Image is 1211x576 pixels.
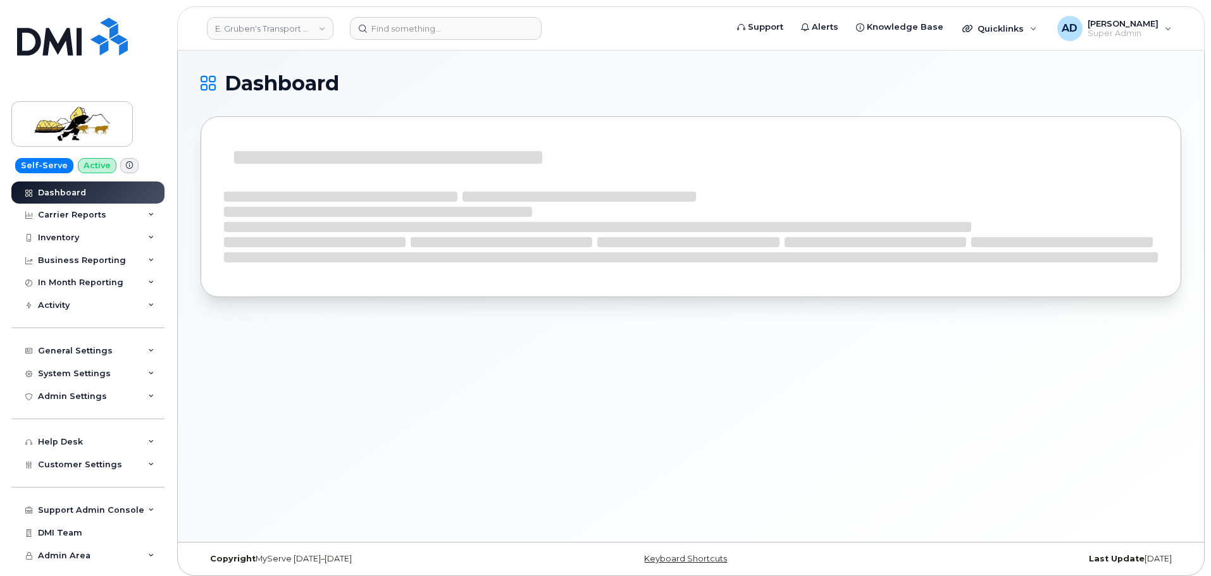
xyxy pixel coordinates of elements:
[210,554,256,563] strong: Copyright
[854,554,1181,564] div: [DATE]
[201,554,528,564] div: MyServe [DATE]–[DATE]
[1089,554,1145,563] strong: Last Update
[225,74,339,93] span: Dashboard
[644,554,727,563] a: Keyboard Shortcuts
